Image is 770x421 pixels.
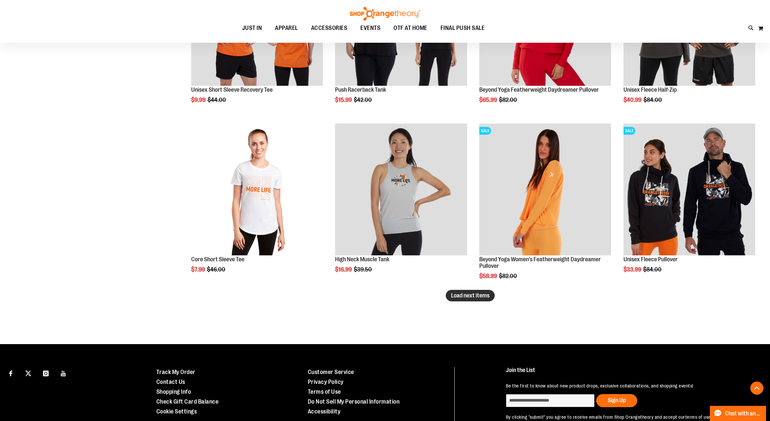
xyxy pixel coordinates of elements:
[623,124,755,255] img: Product image for Unisex Fleece Pullover
[156,369,195,375] a: Track My Order
[332,120,470,290] div: product
[479,124,611,255] img: Product image for Beyond Yoga Womens Featherweight Daydreamer Pullover
[58,367,69,379] a: Visit our Youtube page
[308,398,400,405] a: Do Not Sell My Personal Information
[5,367,16,379] a: Visit our Facebook page
[506,367,753,379] h4: Join the List
[335,97,353,103] span: $15.99
[643,266,663,273] span: $84.00
[308,408,341,415] a: Accessibility
[156,398,219,405] a: Check Gift Card Balance
[479,97,498,103] span: $65.99
[685,414,711,420] a: terms of use
[308,388,341,395] a: Terms of Use
[191,256,244,263] a: Core Short Sleeve Tee
[188,120,326,290] div: product
[479,273,498,279] span: $58.99
[191,97,207,103] span: $9.99
[394,21,427,35] span: OTF AT HOME
[608,397,626,404] span: Sign Up
[354,97,373,103] span: $42.00
[236,21,269,36] a: JUST IN
[623,97,643,103] span: $40.99
[335,86,386,93] a: Push Racerback Tank
[441,21,485,35] span: FINAL PUSH SALE
[479,127,491,135] span: SALE
[191,124,323,255] img: Product image for Core Short Sleeve Tee
[207,266,226,273] span: $46.00
[156,408,197,415] a: Cookie Settings
[499,97,518,103] span: $82.00
[308,379,344,385] a: Privacy Policy
[349,7,421,21] img: Shop Orangetheory
[25,370,31,376] img: Twitter
[623,86,677,93] a: Unisex Fleece Half-Zip
[23,367,34,379] a: Visit our X page
[387,21,434,36] a: OTF AT HOME
[308,369,354,375] a: Customer Service
[451,292,489,299] span: Load next items
[644,97,663,103] span: $84.00
[623,266,642,273] span: $33.99
[479,86,599,93] a: Beyond Yoga Featherweight Daydreamer Pullover
[335,256,389,263] a: High Neck Muscle Tank
[156,379,185,385] a: Contact Us
[725,410,762,417] span: Chat with an Expert
[479,124,611,256] a: Product image for Beyond Yoga Womens Featherweight Daydreamer PulloverSALE
[335,124,467,255] img: Product image for High Neck Muscle Tank
[360,21,380,35] span: EVENTS
[434,21,491,35] a: FINAL PUSH SALE
[506,394,595,407] input: enter email
[354,21,387,36] a: EVENTS
[268,21,305,36] a: APPAREL
[191,266,206,273] span: $7.99
[623,127,635,135] span: SALE
[476,120,614,296] div: product
[623,124,755,256] a: Product image for Unisex Fleece PulloverSALE
[335,266,353,273] span: $16.99
[354,266,373,273] span: $39.50
[335,124,467,256] a: Product image for High Neck Muscle Tank
[40,367,52,379] a: Visit our Instagram page
[499,273,518,279] span: $82.00
[311,21,348,35] span: ACCESSORIES
[305,21,354,36] a: ACCESSORIES
[596,394,637,407] button: Sign Up
[446,290,495,301] button: Load next items
[275,21,298,35] span: APPAREL
[191,86,273,93] a: Unisex Short Sleeve Recovery Tee
[208,97,227,103] span: $44.00
[156,388,191,395] a: Shopping Info
[191,124,323,256] a: Product image for Core Short Sleeve Tee
[479,256,601,269] a: Beyond Yoga Women's Featherweight Daydreamer Pullover
[506,383,753,389] p: Be the first to know about new product drops, exclusive collaborations, and shopping events!
[623,256,678,263] a: Unisex Fleece Pullover
[710,406,766,421] button: Chat with an Expert
[620,120,759,290] div: product
[242,21,262,35] span: JUST IN
[750,382,763,395] button: Back To Top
